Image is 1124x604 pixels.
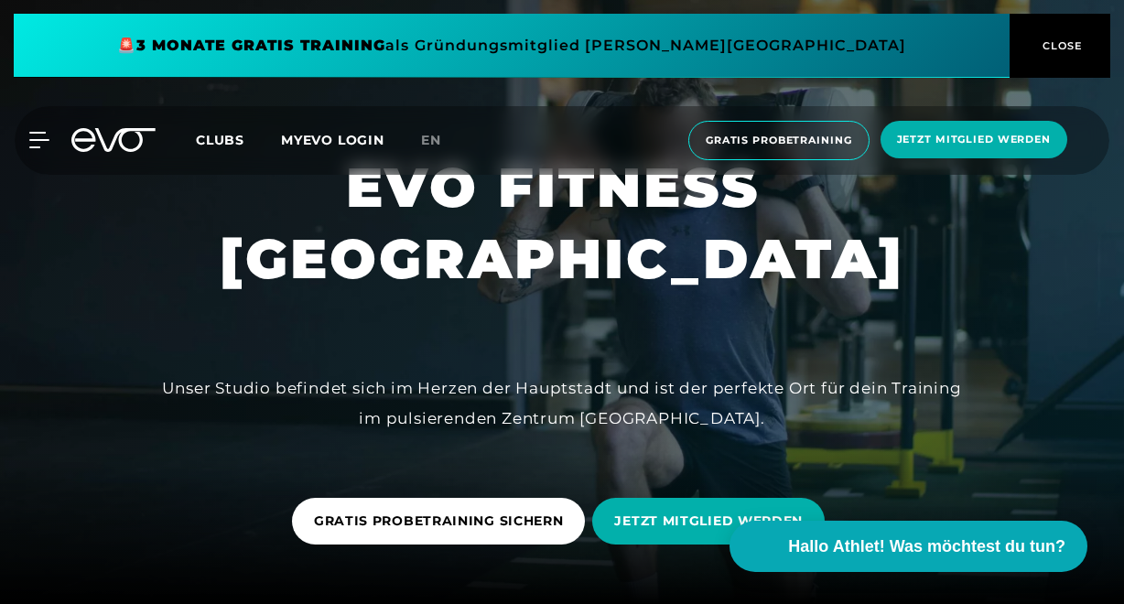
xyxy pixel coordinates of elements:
[683,121,875,160] a: Gratis Probetraining
[196,131,281,148] a: Clubs
[1038,38,1083,54] span: CLOSE
[1010,14,1110,78] button: CLOSE
[875,121,1073,160] a: Jetzt Mitglied werden
[614,512,803,531] span: JETZT MITGLIED WERDEN
[730,521,1087,572] button: Hallo Athlet! Was möchtest du tun?
[150,373,974,433] div: Unser Studio befindet sich im Herzen der Hauptstadt und ist der perfekte Ort für dein Training im...
[220,152,904,295] h1: EVO FITNESS [GEOGRAPHIC_DATA]
[421,130,463,151] a: en
[421,132,441,148] span: en
[281,132,384,148] a: MYEVO LOGIN
[196,132,244,148] span: Clubs
[897,132,1051,147] span: Jetzt Mitglied werden
[592,484,832,558] a: JETZT MITGLIED WERDEN
[292,484,593,558] a: GRATIS PROBETRAINING SICHERN
[706,133,852,148] span: Gratis Probetraining
[314,512,564,531] span: GRATIS PROBETRAINING SICHERN
[788,534,1065,559] span: Hallo Athlet! Was möchtest du tun?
